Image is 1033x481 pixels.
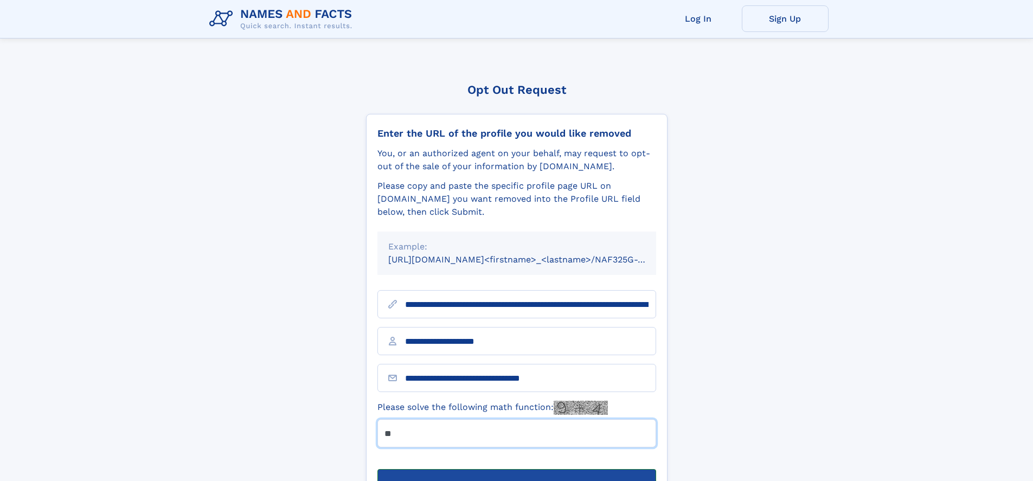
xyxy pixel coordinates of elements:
[366,83,668,97] div: Opt Out Request
[742,5,829,32] a: Sign Up
[388,254,677,265] small: [URL][DOMAIN_NAME]<firstname>_<lastname>/NAF325G-xxxxxxxx
[388,240,645,253] div: Example:
[377,127,656,139] div: Enter the URL of the profile you would like removed
[377,401,608,415] label: Please solve the following math function:
[377,179,656,219] div: Please copy and paste the specific profile page URL on [DOMAIN_NAME] you want removed into the Pr...
[655,5,742,32] a: Log In
[377,147,656,173] div: You, or an authorized agent on your behalf, may request to opt-out of the sale of your informatio...
[205,4,361,34] img: Logo Names and Facts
